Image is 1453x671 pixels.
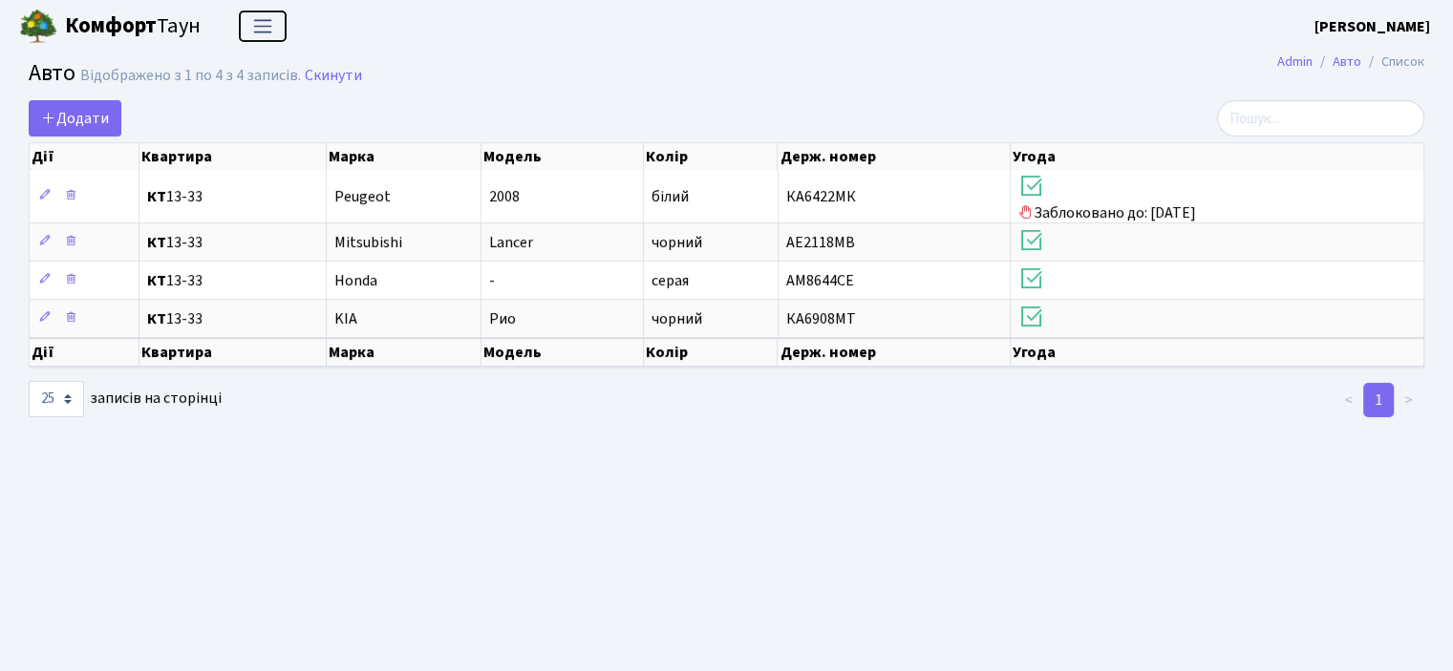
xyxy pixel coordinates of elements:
[778,143,1010,170] th: Держ. номер
[30,143,139,170] th: Дії
[489,308,516,329] span: Рио
[1011,143,1424,170] th: Угода
[65,10,157,41] b: Комфорт
[147,311,318,326] span: 13-33
[1314,16,1430,37] b: [PERSON_NAME]
[1363,383,1394,417] a: 1
[489,186,520,207] span: 2008
[334,186,391,207] span: Peugeot
[644,143,779,170] th: Колір
[481,143,643,170] th: Модель
[644,338,779,367] th: Колір
[41,108,109,129] span: Додати
[80,67,301,85] div: Відображено з 1 по 4 з 4 записів.
[327,143,481,170] th: Марка
[29,381,222,417] label: записів на сторінці
[786,270,854,291] span: АМ8644СЕ
[334,308,357,329] span: KIA
[652,270,689,291] span: серая
[481,338,643,367] th: Модель
[30,338,139,367] th: Дії
[147,235,318,250] span: 13-33
[239,10,287,42] button: Переключити навігацію
[786,308,856,329] span: КА6908МТ
[652,232,702,253] span: чорний
[29,100,121,136] a: Додати
[147,308,166,329] b: КТ
[147,273,318,288] span: 13-33
[334,270,377,291] span: Honda
[1333,52,1361,72] a: Авто
[139,143,327,170] th: Квартира
[29,56,75,90] span: Авто
[1277,52,1313,72] a: Admin
[147,186,166,207] b: КТ
[778,338,1010,367] th: Держ. номер
[65,10,201,43] span: Таун
[147,270,166,291] b: КТ
[139,338,327,367] th: Квартира
[29,381,84,417] select: записів на сторінці
[1011,338,1424,367] th: Угода
[305,67,362,85] a: Скинути
[1249,42,1453,82] nav: breadcrumb
[1314,15,1430,38] a: [PERSON_NAME]
[1361,52,1424,73] li: Список
[327,338,481,367] th: Марка
[489,232,533,253] span: Lancer
[147,232,166,253] b: КТ
[1018,172,1416,223] span: Заблоковано до: [DATE]
[1217,100,1424,136] input: Пошук...
[652,186,689,207] span: білий
[786,232,855,253] span: АЕ2118МВ
[334,232,402,253] span: Mitsubishi
[489,270,495,291] span: -
[652,308,702,329] span: чорний
[786,186,856,207] span: КА6422МК
[147,189,318,204] span: 13-33
[19,8,57,46] img: logo.png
